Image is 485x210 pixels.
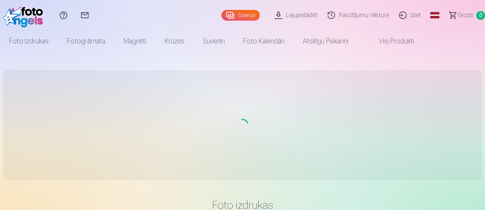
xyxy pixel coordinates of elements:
[114,30,156,52] a: Magnēti
[234,30,294,52] a: Foto kalendāri
[194,30,234,52] a: Suvenīri
[58,30,114,52] a: Fotogrāmata
[221,10,260,21] a: Galerija
[294,30,358,52] a: Atslēgu piekariņi
[458,11,473,20] span: Grozs
[3,3,47,27] img: /fa1
[476,11,485,20] span: 0
[358,30,423,52] a: Visi produkti
[156,30,194,52] a: Krūzes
